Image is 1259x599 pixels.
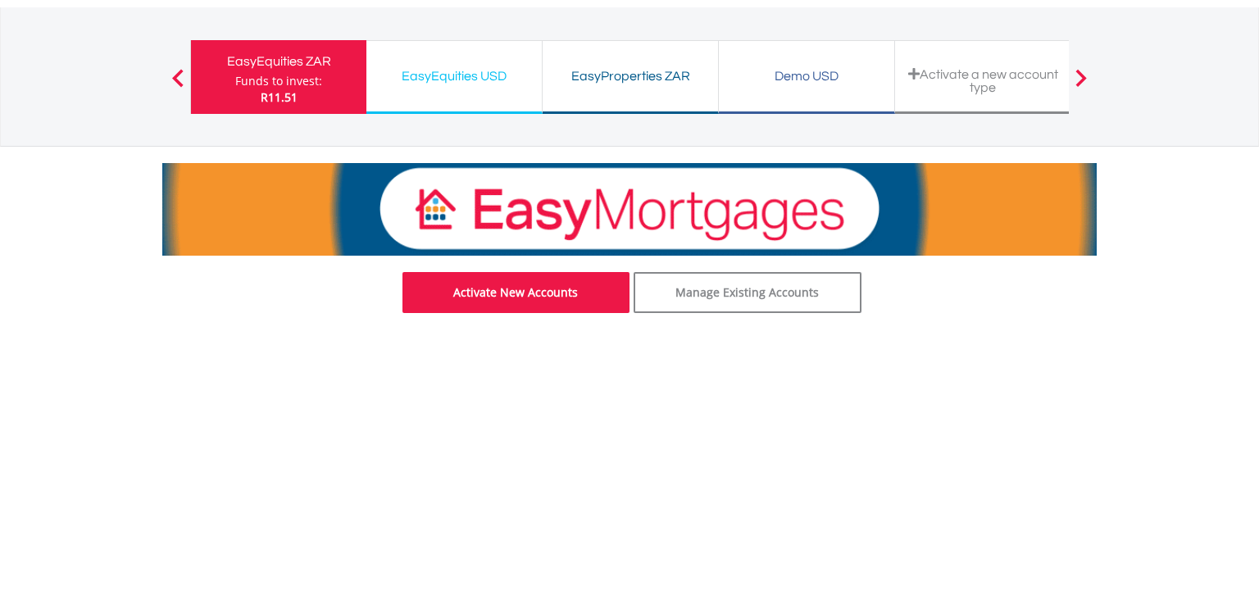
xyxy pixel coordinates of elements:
img: EasyMortage Promotion Banner [162,163,1097,256]
a: Manage Existing Accounts [634,272,861,313]
div: Activate a new account type [905,67,1061,94]
div: EasyProperties ZAR [552,65,708,88]
div: Demo USD [729,65,884,88]
a: Activate New Accounts [402,272,630,313]
div: EasyEquities ZAR [201,50,357,73]
div: Funds to invest: [235,73,322,89]
div: EasyEquities USD [376,65,532,88]
span: R11.51 [261,89,298,105]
